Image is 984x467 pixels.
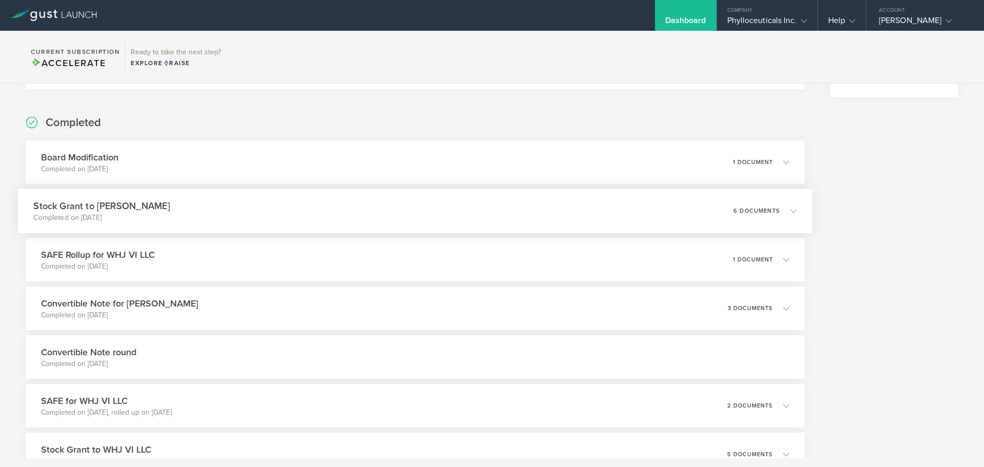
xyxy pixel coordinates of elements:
span: Accelerate [31,57,106,69]
span: Raise [163,59,190,67]
div: Dashboard [665,15,706,31]
p: 5 documents [727,452,773,457]
h3: SAFE for WHJ VI LLC [41,394,172,408]
div: Help [828,15,855,31]
h3: Convertible Note for [PERSON_NAME] [41,297,198,310]
h3: Ready to take the next step? [131,49,221,56]
h3: Convertible Note round [41,346,136,359]
div: Explore [131,58,221,68]
p: Completed on [DATE] [41,164,118,174]
p: Completed on [DATE] [41,359,136,369]
p: Completed on [DATE] [41,310,198,320]
p: 6 documents [733,208,780,214]
h3: SAFE Rollup for WHJ VI LLC [41,248,155,261]
h3: Stock Grant to WHJ VI LLC [41,443,151,456]
h3: Board Modification [41,151,118,164]
h2: Current Subscription [31,49,120,55]
p: Completed on [DATE] [41,456,151,466]
p: 1 document [733,257,773,262]
h2: Completed [46,115,101,130]
iframe: Chat Widget [933,418,984,467]
div: [PERSON_NAME] [879,15,966,31]
p: 3 documents [728,306,773,311]
div: Ready to take the next step?ExploreRaise [125,41,226,73]
h3: Stock Grant to [PERSON_NAME] [33,199,170,213]
p: 1 document [733,159,773,165]
div: Phylloceuticals Inc. [727,15,807,31]
p: 2 documents [727,403,773,409]
p: Completed on [DATE], rolled up on [DATE] [41,408,172,418]
p: Completed on [DATE] [33,213,170,223]
p: Completed on [DATE] [41,261,155,272]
